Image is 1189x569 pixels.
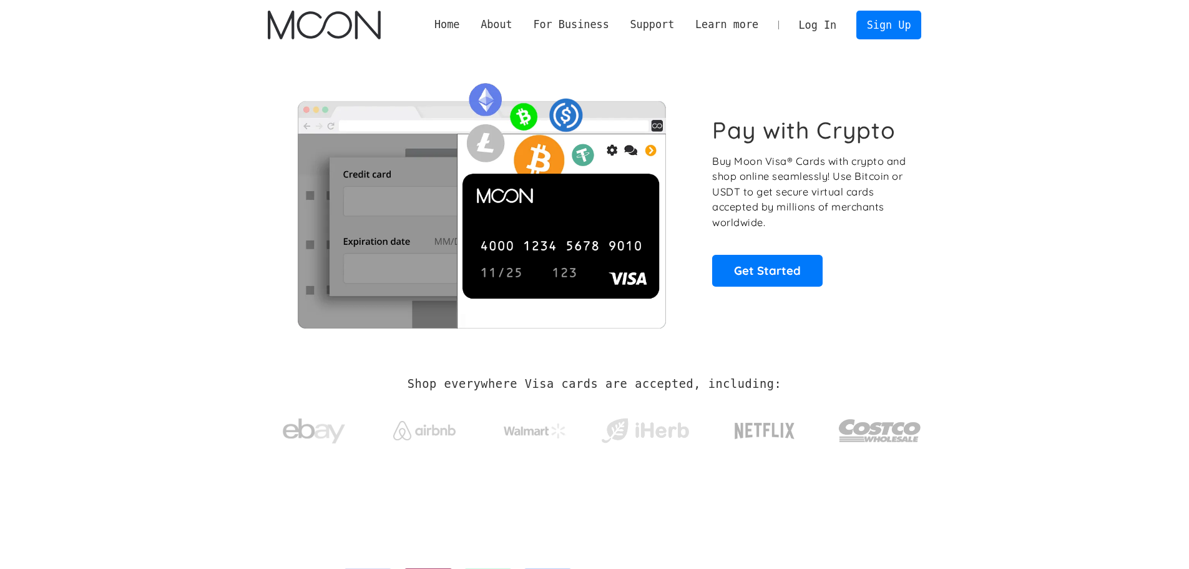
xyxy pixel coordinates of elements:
img: ebay [283,412,345,451]
a: Log In [788,11,847,39]
a: Netflix [709,403,821,453]
a: Home [424,17,470,32]
div: Learn more [695,17,758,32]
a: Get Started [712,255,823,286]
div: Support [620,17,685,32]
img: iHerb [599,415,692,447]
div: About [470,17,522,32]
div: For Business [523,17,620,32]
img: Airbnb [393,421,456,440]
a: Airbnb [378,408,471,447]
img: Netflix [733,415,796,447]
a: ebay [268,399,361,457]
img: Costco [838,407,922,454]
div: About [481,17,512,32]
div: Support [630,17,674,32]
p: Buy Moon Visa® Cards with crypto and shop online seamlessly! Use Bitcoin or USDT to get secure vi... [712,154,908,230]
div: For Business [533,17,609,32]
a: home [268,11,381,39]
a: Sign Up [856,11,921,39]
h1: Pay with Crypto [712,116,896,144]
img: Walmart [504,423,566,438]
div: Learn more [685,17,769,32]
h2: Shop everywhere Visa cards are accepted, including: [408,377,781,391]
img: Moon Logo [268,11,381,39]
a: iHerb [599,402,692,453]
a: Costco [838,395,922,460]
a: Walmart [488,411,581,445]
img: Moon Cards let you spend your crypto anywhere Visa is accepted. [268,74,695,328]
